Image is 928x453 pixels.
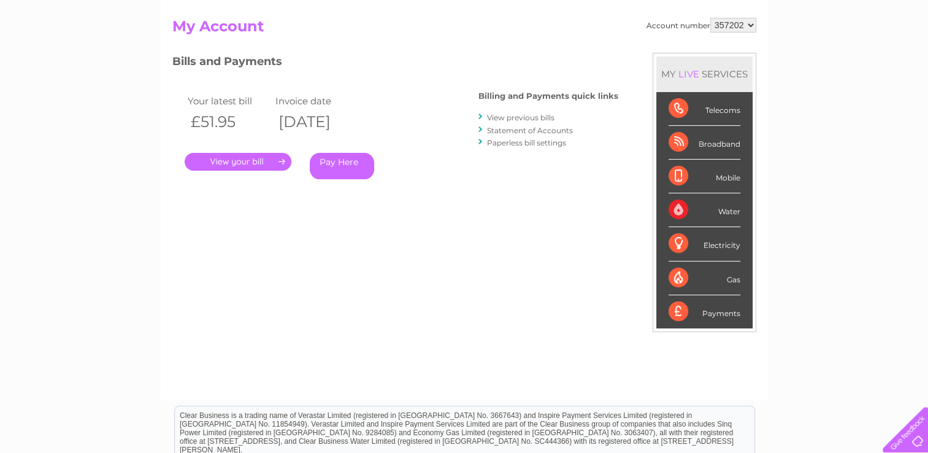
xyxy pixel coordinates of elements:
[846,52,876,61] a: Contact
[669,261,740,295] div: Gas
[310,153,374,179] a: Pay Here
[487,126,573,135] a: Statement of Accounts
[487,113,554,122] a: View previous bills
[172,18,756,41] h2: My Account
[33,32,95,69] img: logo.png
[172,53,618,74] h3: Bills and Payments
[669,193,740,227] div: Water
[697,6,781,21] a: 0333 014 3131
[888,52,916,61] a: Log out
[676,68,702,80] div: LIVE
[669,227,740,261] div: Electricity
[646,18,756,33] div: Account number
[272,93,361,109] td: Invoice date
[185,93,273,109] td: Your latest bill
[669,92,740,126] div: Telecoms
[821,52,839,61] a: Blog
[185,109,273,134] th: £51.95
[712,52,735,61] a: Water
[272,109,361,134] th: [DATE]
[175,7,754,60] div: Clear Business is a trading name of Verastar Limited (registered in [GEOGRAPHIC_DATA] No. 3667643...
[185,153,291,171] a: .
[669,295,740,328] div: Payments
[743,52,770,61] a: Energy
[777,52,814,61] a: Telecoms
[669,160,740,193] div: Mobile
[487,138,566,147] a: Paperless bill settings
[478,91,618,101] h4: Billing and Payments quick links
[656,56,753,91] div: MY SERVICES
[669,126,740,160] div: Broadband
